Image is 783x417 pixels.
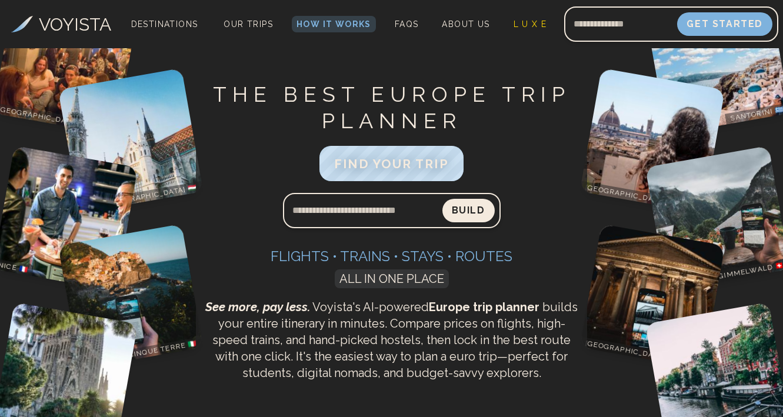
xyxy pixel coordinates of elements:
input: Email address [564,10,677,38]
strong: Europe trip planner [429,300,539,314]
img: Rome [580,224,725,369]
a: VOYISTA [11,11,111,38]
span: See more, pay less. [205,300,310,314]
button: Get Started [677,12,772,36]
a: FAQs [390,16,424,32]
button: FIND YOUR TRIP [319,146,463,181]
span: ALL IN ONE PLACE [335,269,449,288]
a: How It Works [292,16,376,32]
h1: THE BEST EUROPE TRIP PLANNER [201,81,583,134]
span: How It Works [296,19,371,29]
span: About Us [442,19,489,29]
img: Budapest [58,68,203,212]
a: FIND YOUR TRIP [319,159,463,171]
span: Our Trips [224,19,273,29]
a: L U X E [509,16,552,32]
span: FAQs [395,19,419,29]
span: L U X E [514,19,547,29]
p: Voyista's AI-powered builds your entire itinerary in minutes. Compare prices on flights, high-spe... [201,299,583,381]
img: Voyista Logo [11,16,33,32]
h3: VOYISTA [39,11,111,38]
a: About Us [437,16,494,32]
a: Our Trips [219,16,278,32]
img: Cinque Terre [58,224,203,369]
button: Build [442,199,495,222]
img: Florence [580,68,725,212]
h3: Flights • Trains • Stays • Routes [201,247,583,266]
input: Search query [283,196,442,225]
span: Destinations [126,15,203,49]
span: FIND YOUR TRIP [334,156,448,171]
